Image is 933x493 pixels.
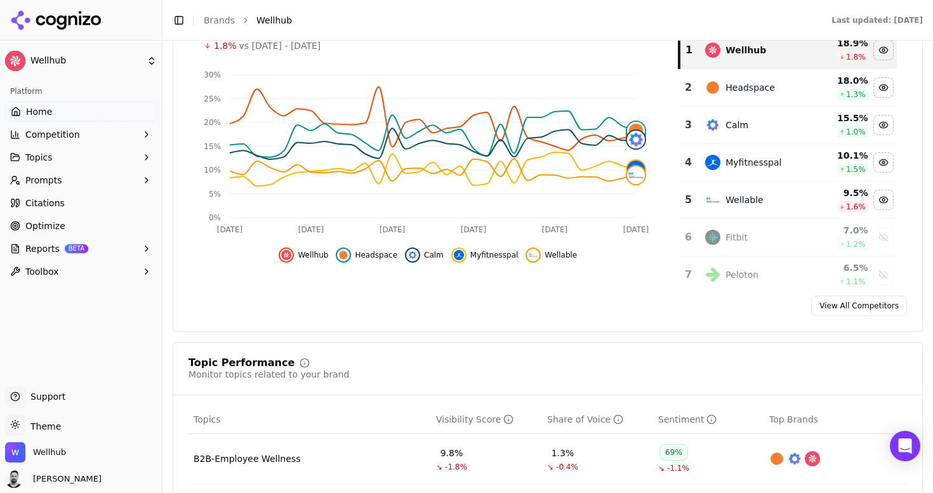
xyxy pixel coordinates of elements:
[846,127,866,137] span: 1.0 %
[189,368,349,381] div: Monitor topics related to your brand
[811,296,907,316] a: View All Competitors
[25,265,59,278] span: Toolbox
[25,174,62,187] span: Prompts
[5,193,157,213] a: Citations
[684,80,693,95] div: 2
[725,156,781,169] div: Myfitnesspal
[239,39,321,52] span: vs [DATE] - [DATE]
[552,447,574,459] div: 1.3%
[65,244,88,253] span: BETA
[451,247,519,263] button: Hide myfitnesspal data
[873,265,894,285] button: Show peloton data
[890,431,920,461] div: Open Intercom Messenger
[725,231,748,244] div: Fitbit
[659,444,688,461] div: 69%
[813,37,868,49] div: 18.9 %
[846,89,866,100] span: 1.3 %
[209,190,221,199] tspan: 5%
[813,74,868,87] div: 18.0 %
[873,77,894,98] button: Hide headspace data
[846,202,866,212] span: 1.6 %
[204,95,221,103] tspan: 25%
[407,250,418,260] img: calm
[5,51,25,71] img: Wellhub
[298,225,324,234] tspan: [DATE]
[25,128,80,141] span: Competition
[194,452,300,465] a: B2B-Employee Wellness
[873,227,894,247] button: Show fitbit data
[846,164,866,174] span: 1.5 %
[679,181,897,219] tr: 5wellableWellable9.5%1.6%Hide wellable data
[204,118,221,127] tspan: 20%
[627,131,645,148] img: calm
[25,220,65,232] span: Optimize
[204,14,806,27] nav: breadcrumb
[679,32,897,69] tr: 1wellhubWellhub18.9%1.8%Hide wellhub data
[813,261,868,274] div: 6.5 %
[281,250,291,260] img: wellhub
[705,80,720,95] img: headspace
[5,124,157,145] button: Competition
[725,81,775,94] div: Headspace
[204,70,221,79] tspan: 30%
[470,250,519,260] span: Myfitnesspal
[405,247,444,263] button: Hide calm data
[436,462,442,472] span: ↘
[725,44,766,56] div: Wellhub
[873,190,894,210] button: Hide wellable data
[873,40,894,60] button: Hide wellhub data
[684,267,693,282] div: 7
[679,256,897,294] tr: 7pelotonPeloton6.5%1.1%Show peloton data
[189,405,431,434] th: Topics
[685,43,693,58] div: 1
[813,149,868,162] div: 10.1 %
[658,463,665,473] span: ↘
[5,147,157,168] button: Topics
[813,224,868,237] div: 7.0 %
[679,144,897,181] tr: 4myfitnesspalMyfitnesspal10.1%1.5%Hide myfitnesspal data
[5,261,157,282] button: Toolbox
[705,155,720,170] img: myfitnesspal
[28,473,102,485] span: [PERSON_NAME]
[679,69,897,107] tr: 2headspaceHeadspace18.0%1.3%Hide headspace data
[873,115,894,135] button: Hide calm data
[461,225,487,234] tspan: [DATE]
[542,405,653,434] th: shareOfVoice
[5,442,25,463] img: Wellhub
[256,14,292,27] span: Wellhub
[204,15,235,25] a: Brands
[547,413,623,426] div: Share of Voice
[705,117,720,133] img: calm
[5,239,157,259] button: ReportsBETA
[217,225,243,234] tspan: [DATE]
[627,161,645,178] img: myfitnesspal
[684,230,693,245] div: 6
[769,413,818,426] span: Top Brands
[705,267,720,282] img: peloton
[627,166,645,184] img: wellable
[725,119,748,131] div: Calm
[204,142,221,151] tspan: 15%
[813,187,868,199] div: 9.5 %
[5,470,102,488] button: Open user button
[542,225,568,234] tspan: [DATE]
[431,405,542,434] th: visibilityScore
[436,413,513,426] div: Visibility Score
[846,277,866,287] span: 1.1 %
[194,413,221,426] span: Topics
[214,39,237,52] span: 1.8%
[445,462,467,472] span: -1.8%
[380,225,406,234] tspan: [DATE]
[667,463,689,473] span: -1.1%
[846,239,866,249] span: 1.2 %
[684,117,693,133] div: 3
[5,470,23,488] img: Rodrigo Castilho
[25,242,60,255] span: Reports
[526,247,577,263] button: Hide wellable data
[528,250,538,260] img: wellable
[831,15,923,25] div: Last updated: [DATE]
[813,112,868,124] div: 15.5 %
[424,250,444,260] span: Calm
[5,170,157,190] button: Prompts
